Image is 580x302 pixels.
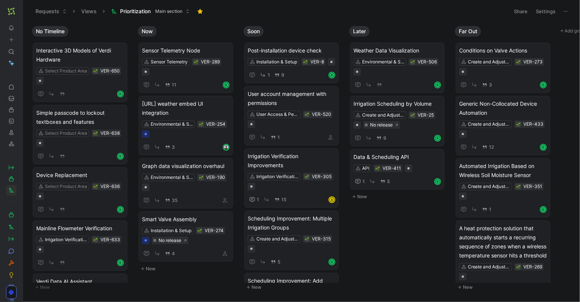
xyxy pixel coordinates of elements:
[199,122,204,127] div: 🌱
[139,43,233,93] a: Sensor Telemetry NodeSensor Telemetry11R
[268,73,270,77] span: 1
[199,175,204,180] button: 🌱
[248,89,335,108] span: User account management with permissions
[151,174,193,181] div: Environmental & Soil Moisture Data
[452,23,558,296] div: Far OutNew
[379,177,391,186] button: 5
[459,224,547,260] span: A heat protection solution that automatically starts a recurring sequence of zones when a wireles...
[151,58,188,66] div: Sensor Telemetry
[350,149,444,190] a: Data & Scheduling APIAPI15R
[541,207,546,212] div: R
[138,264,238,273] button: New
[138,26,157,37] button: Now
[93,68,98,74] div: 🌱
[93,237,98,242] div: 🌱
[224,82,229,88] div: R
[329,72,335,78] div: R
[516,122,521,127] button: 🌱
[155,8,182,15] span: Main section
[516,59,521,65] button: 🌱
[93,184,98,189] div: 🌱
[206,120,225,128] div: VER-254
[32,6,70,17] button: Requests
[362,165,369,172] div: API
[523,183,542,190] div: VER-351
[139,211,233,262] a: Smart Valve AssemblyInstallation & Setup4
[120,8,151,15] span: Prioritization
[197,228,202,233] div: 🌱
[468,58,510,66] div: Create and Adjust Irrigation Schedules
[118,207,123,212] div: R
[142,28,153,35] span: Now
[197,229,202,233] img: 🌱
[435,179,440,184] div: R
[383,136,386,140] span: 9
[100,183,120,190] div: VER-636
[139,96,233,155] a: [URL] weather embed UI integrationEnvironmental & Soil Moisture Data3avatar
[481,143,495,151] button: 12
[247,28,260,35] span: Soon
[142,215,230,224] span: Smart Valve Assembly
[36,28,65,35] span: No Timeline
[273,196,288,204] button: 15
[303,60,308,65] img: 🌱
[456,96,550,155] a: Generic Non-Collocated Device AutomationCreate and Adjust Irrigation Schedules12R
[459,99,547,117] span: Generic Non-Collocated Device Automation
[248,195,261,204] button: 1
[142,46,230,55] span: Sensor Telemetry Node
[205,227,224,234] div: VER-274
[489,83,492,87] span: 3
[375,166,380,171] button: 🌱
[305,175,309,179] img: 🌱
[45,129,87,137] div: Select Product Area
[164,143,176,151] button: 3
[353,177,366,186] button: 1
[410,59,415,65] button: 🌱
[256,173,299,180] div: Irrigation Verification
[36,224,124,233] span: Mainline Flowmeter Verification
[244,211,339,270] a: Scheduling Improvement: Multiple Irrigation GroupsCreate and Adjust Irrigation Schedules5R
[151,227,191,234] div: Installation & Setup
[8,8,15,15] img: Verdi
[481,81,494,89] button: 3
[45,67,87,75] div: Select Product Area
[455,283,555,292] button: New
[305,112,309,117] img: 🌱
[36,171,124,180] span: Device Replacement
[142,162,230,171] span: Graph data visualization overhaul
[303,59,308,65] button: 🌱
[541,82,546,88] div: R
[151,120,193,128] div: Environmental & Soil Moisture Data
[468,263,510,271] div: Create and Adjust Irrigation Schedules
[312,235,331,243] div: VER-315
[370,121,393,129] div: No release
[468,120,510,128] div: Create and Adjust Irrigation Schedules
[194,60,198,65] img: 🌱
[32,26,68,37] button: No Timeline
[244,148,339,208] a: Irrigation Verification ImprovementsIrrigation Verification115A
[164,196,179,205] button: 35
[410,112,415,118] div: 🌱
[516,185,521,189] img: 🌱
[100,129,120,137] div: VER-638
[273,71,286,79] button: 9
[329,259,335,265] div: R
[281,73,284,77] span: 9
[100,67,120,75] div: VER-650
[257,197,259,202] span: 1
[93,131,98,136] img: 🌱
[459,46,547,55] span: Conditions on Valve Actions
[455,26,481,37] button: Far Out
[118,154,123,159] div: R
[418,111,434,119] div: VER-25
[456,158,550,217] a: Automated Irrigation Based on Wireless Soil Moisture SensorCreate and Adjust Irrigation Schedules1R
[362,58,404,66] div: Environmental & Soil Moisture Data
[304,236,310,242] div: 🌱
[516,265,521,270] img: 🌱
[362,179,365,184] span: 1
[33,43,127,102] a: Interactive 3D Models of Verdi HardwareSelect Product AreaR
